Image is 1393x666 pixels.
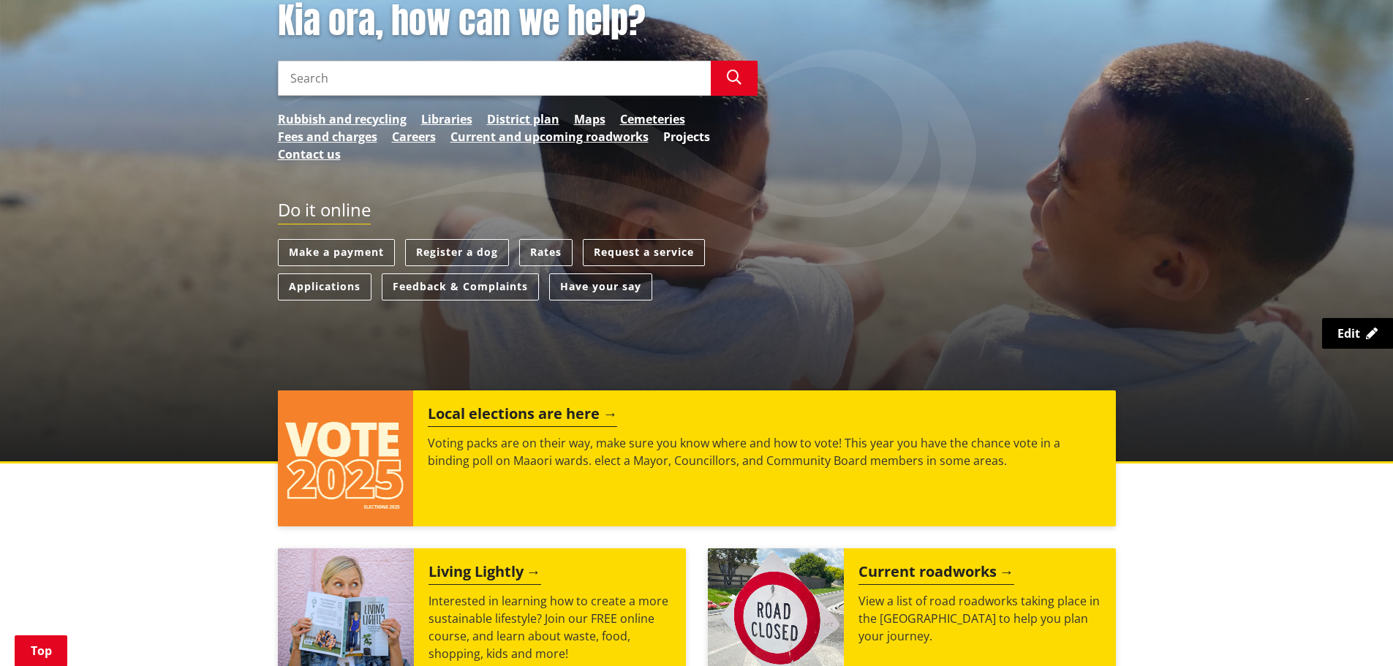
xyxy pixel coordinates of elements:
[278,200,371,225] h2: Do it online
[428,434,1101,469] p: Voting packs are on their way, make sure you know where and how to vote! This year you have the c...
[519,239,573,266] a: Rates
[278,273,371,300] a: Applications
[278,390,1116,526] a: Local elections are here Voting packs are on their way, make sure you know where and how to vote!...
[392,128,436,145] a: Careers
[549,273,652,300] a: Have your say
[429,592,671,662] p: Interested in learning how to create a more sustainable lifestyle? Join our FREE online course, a...
[278,61,711,96] input: Search input
[405,239,509,266] a: Register a dog
[382,273,539,300] a: Feedback & Complaints
[663,128,710,145] a: Projects
[421,110,472,128] a: Libraries
[487,110,559,128] a: District plan
[583,239,705,266] a: Request a service
[858,592,1101,645] p: View a list of road roadworks taking place in the [GEOGRAPHIC_DATA] to help you plan your journey.
[278,128,377,145] a: Fees and charges
[278,390,414,526] img: Vote 2025
[15,635,67,666] a: Top
[1326,605,1378,657] iframe: Messenger Launcher
[574,110,605,128] a: Maps
[858,563,1014,585] h2: Current roadworks
[450,128,649,145] a: Current and upcoming roadworks
[428,405,617,427] h2: Local elections are here
[620,110,685,128] a: Cemeteries
[278,239,395,266] a: Make a payment
[1322,318,1393,349] a: Edit
[278,145,341,163] a: Contact us
[278,110,407,128] a: Rubbish and recycling
[1337,325,1360,341] span: Edit
[429,563,541,585] h2: Living Lightly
